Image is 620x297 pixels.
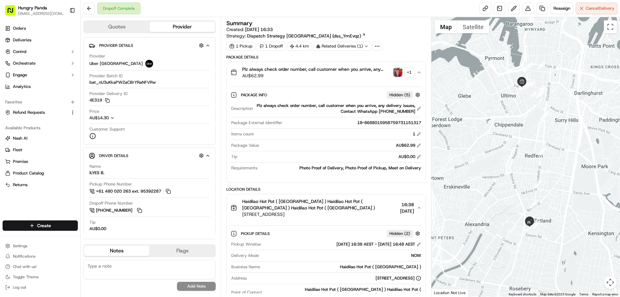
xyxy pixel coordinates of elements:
span: [PHONE_NUMBER] [96,207,132,213]
button: Hungry Panda[EMAIL_ADDRESS][DOMAIN_NAME] [3,3,67,18]
div: Location Details [226,187,426,192]
div: 3 [527,81,535,90]
img: 1736555255976-a54dd68f-1ca7-489b-9aae-adbdc363a1c4 [6,62,18,73]
div: Haidilao Hot Pot ( [GEOGRAPHIC_DATA] ) [263,264,421,270]
div: 10 [531,89,539,97]
div: 8 [523,81,532,90]
span: Toggle Theme [13,274,39,280]
div: 16 [538,147,546,155]
div: ILYES B. [89,170,104,176]
button: Refund Requests [3,107,78,118]
div: 4 [522,83,530,91]
span: Promise [13,159,28,164]
span: Address [231,275,247,281]
span: Name [89,164,101,169]
span: Create [37,222,51,229]
button: Driver Details [89,150,210,161]
span: Tip [231,154,237,160]
span: Requirements [231,165,257,171]
span: Provider Batch ID [89,73,123,79]
button: 4E319 [89,97,110,103]
span: Provider Delivery ID [89,91,128,97]
div: Location Not Live [431,289,469,297]
div: + 1 [405,68,414,77]
button: Plz always check order number, call customer when you arrive, any delivery issues, Contact WhatsA... [227,62,425,83]
span: Dropoff Phone Number [89,200,133,206]
span: Pickup Details [241,231,271,236]
div: 7 [519,82,527,90]
button: [PHONE_NUMBER] [89,207,143,214]
span: Chat with us! [13,264,36,269]
div: 11 [536,89,545,97]
a: Product Catalog [5,170,75,176]
a: Dispatch Strategy [GEOGRAPHIC_DATA] (dss_YmEvqz) [247,33,366,39]
div: Strategy: [226,33,366,39]
span: 16:38 [400,201,414,208]
span: Package External Identifier [231,120,282,126]
span: Tip [89,219,96,225]
span: Reassign [553,5,570,11]
div: 1 [413,131,421,137]
button: Provider [150,22,215,32]
button: Settings [3,241,78,250]
div: 19 [532,220,541,229]
span: Dispatch Strategy [GEOGRAPHIC_DATA] (dss_YmEvqz) [247,33,361,39]
div: Start new chat [29,62,106,68]
div: 14 [534,98,542,107]
span: [DATE] [400,208,414,214]
span: Pickup Phone Number [89,181,132,187]
span: Product Catalog [13,170,44,176]
div: 2 [525,62,533,70]
button: AU$14.30 [89,115,146,121]
span: Orchestrate [13,60,36,66]
a: Report a map error [592,292,618,296]
div: AU$0.00 [398,154,421,160]
span: Provider [89,53,105,59]
span: 1:51 PM [25,100,40,105]
div: Available Products [3,123,78,133]
button: See all [100,83,118,90]
a: Powered byPylon [46,160,78,165]
span: Notifications [13,254,36,259]
span: Customer Support [89,126,125,132]
div: 1 Pickup [226,42,255,51]
div: Package Details [226,55,426,60]
button: Hungry Panda [18,5,47,11]
img: 8016278978528_b943e370aa5ada12b00a_72.png [14,62,25,73]
button: Hidden (5) [387,91,422,99]
button: Control [3,47,78,57]
div: 6 [519,82,528,91]
span: • [54,118,56,123]
span: Settings [13,243,27,249]
span: bat_nU3uKkaPW2aCBrYRaNFVRw [89,80,156,85]
div: 17 [533,180,542,188]
span: Nash AI [13,135,27,141]
span: +61 480 020 263 ext. 95392287 [96,188,161,194]
a: Analytics [3,81,78,92]
span: Provider Details [99,43,133,48]
span: Cancel Delivery [586,5,615,11]
button: Notifications [3,252,78,261]
a: Returns [5,182,75,188]
a: 📗Knowledge Base [4,142,52,154]
span: Uber [GEOGRAPHIC_DATA] [89,61,143,67]
div: AU$62.99 [396,143,421,148]
button: Nash AI [3,133,78,143]
button: Fleet [3,145,78,155]
div: Past conversations [6,84,43,89]
div: We're available if you need us! [29,68,89,73]
button: Promise [3,156,78,167]
span: Haidilao Hot Pot ( [GEOGRAPHIC_DATA] ) Haidilao Hot Pot ( [GEOGRAPHIC_DATA] ) Haidilao Hot Pot ( ... [242,198,397,211]
span: Refund Requests [13,110,45,115]
button: Start new chat [110,64,118,71]
span: Pickup Window [231,241,261,247]
span: [DATE] 16:33 [245,27,273,32]
span: Orders [13,26,26,31]
span: Plz always check order number, call customer when you arrive, any delivery issues, Contact WhatsA... [242,66,390,72]
span: Description [231,106,253,111]
button: Provider Details [89,40,210,51]
span: AU$62.99 [242,72,390,79]
span: Returns [13,182,27,188]
button: [EMAIL_ADDRESS][DOMAIN_NAME] [18,11,64,16]
div: [STREET_ADDRESS] [376,275,421,281]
